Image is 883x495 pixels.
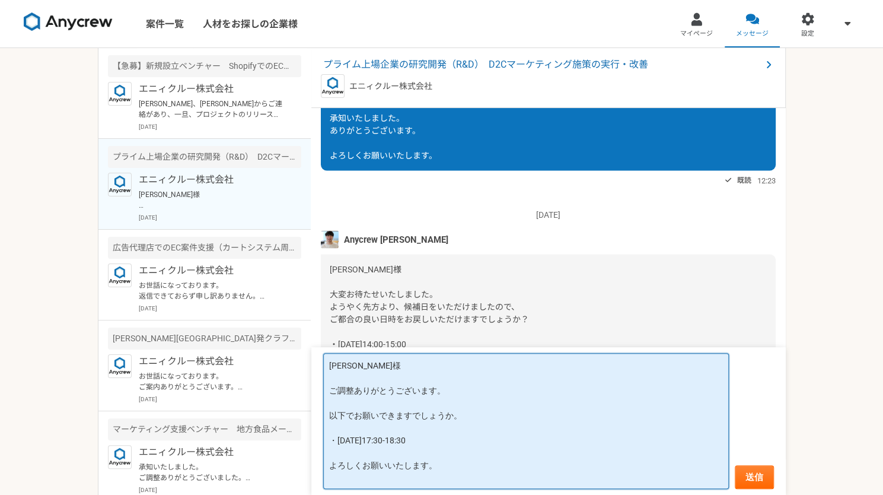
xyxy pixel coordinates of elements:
button: 送信 [735,465,774,489]
p: [DATE] [139,122,301,131]
p: 承知いたしました。 ご調整ありがとうございました。 今後ともよろしくお願いいたします。 [139,462,285,483]
span: プライム上場企業の研究開発（R&D） D2Cマーケティング施策の実行・改善 [323,58,761,72]
img: logo_text_blue_01.png [108,173,132,196]
span: 12:23 [757,174,776,186]
p: [DATE] [139,395,301,404]
div: [PERSON_NAME][GEOGRAPHIC_DATA]発クラフトビールを手がけるベンチャー プロダクト・マーケティングの戦略立案 [108,328,301,350]
img: %E3%83%95%E3%82%9A%E3%83%AD%E3%83%95%E3%82%A3%E3%83%BC%E3%83%AB%E7%94%BB%E5%83%8F%E3%81%AE%E3%82%... [321,230,339,248]
p: エニィクルー株式会社 [139,445,285,459]
span: 既読 [737,173,751,187]
p: [PERSON_NAME]、[PERSON_NAME]からご連絡があり、一旦、プロジェクトのリリース予定も目安がついてきているので、「[PERSON_NAME]さんチームでのご支援を8月末までと... [139,99,285,120]
span: Anycrew [PERSON_NAME] [344,233,448,246]
div: プライム上場企業の研究開発（R&D） D2Cマーケティング施策の実行・改善 [108,146,301,168]
div: 【急募】新規設立ベンチャー ShopifyでのEC構築エンジニア [108,55,301,77]
p: [DATE] [139,213,301,222]
p: エニィクルー株式会社 [139,354,285,369]
img: 8DqYSo04kwAAAAASUVORK5CYII= [24,12,113,31]
p: お世話になっております。 ご案内ありがとうございます。 大変恐縮ではありますが、こちらの単価で稼働時間、移動時間を考えると難しくなってしまいます。 申し訳ございません。 何卒宜しくお願い致します。 [139,371,285,392]
div: 広告代理店でのEC案件支援（カートシステム周りのアドバイス） [108,237,301,259]
p: お世話になっております。 返信できておらず申し訳ありません。 こちらの件、可能ではありますが、EC支援の実績や、実施する頻度も多くなく、どこまでの粒度で実施するかによりますが、専門家かと言えるか... [139,280,285,302]
img: logo_text_blue_01.png [108,445,132,469]
img: logo_text_blue_01.png [108,264,132,287]
span: メッセージ [736,29,769,39]
textarea: [PERSON_NAME]様 ご調整ありがとうございます。 以下でお願いできますでしょうか。 ・[DATE]17:30-18:30 よろしくお願いいたします。 [323,353,729,489]
span: [PERSON_NAME]様 お世話になっております。 承知いたしました。 ありがとうございます。 よろしくお願いいたします。 [330,63,437,160]
span: マイページ [680,29,713,39]
p: エニィクルー株式会社 [349,80,432,93]
img: logo_text_blue_01.png [108,82,132,106]
p: エニィクルー株式会社 [139,82,285,96]
p: [DATE] [321,208,776,221]
img: logo_text_blue_01.png [108,354,132,378]
p: [PERSON_NAME]様 大変お待たせいたしました。 ようやく先方より、候補日をいただけましたので、 ご都合の良い日時をお戻しいただけますでしょうか？ ・[DATE]14:00-15:00 ... [139,189,285,211]
p: エニィクルー株式会社 [139,264,285,278]
p: [DATE] [139,486,301,494]
p: エニィクルー株式会社 [139,173,285,187]
span: [PERSON_NAME]様 大変お待たせいたしました。 ようやく先方より、候補日をいただけましたので、 ご都合の良い日時をお戻しいただけますでしょうか？ ・[DATE]14:00-15:00 ... [330,264,529,398]
div: マーケティング支援ベンチャー 地方食品メーカーのEC/SNS支援（マーケター） [108,418,301,440]
span: 設定 [801,29,814,39]
p: [DATE] [139,304,301,313]
img: logo_text_blue_01.png [321,74,345,98]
